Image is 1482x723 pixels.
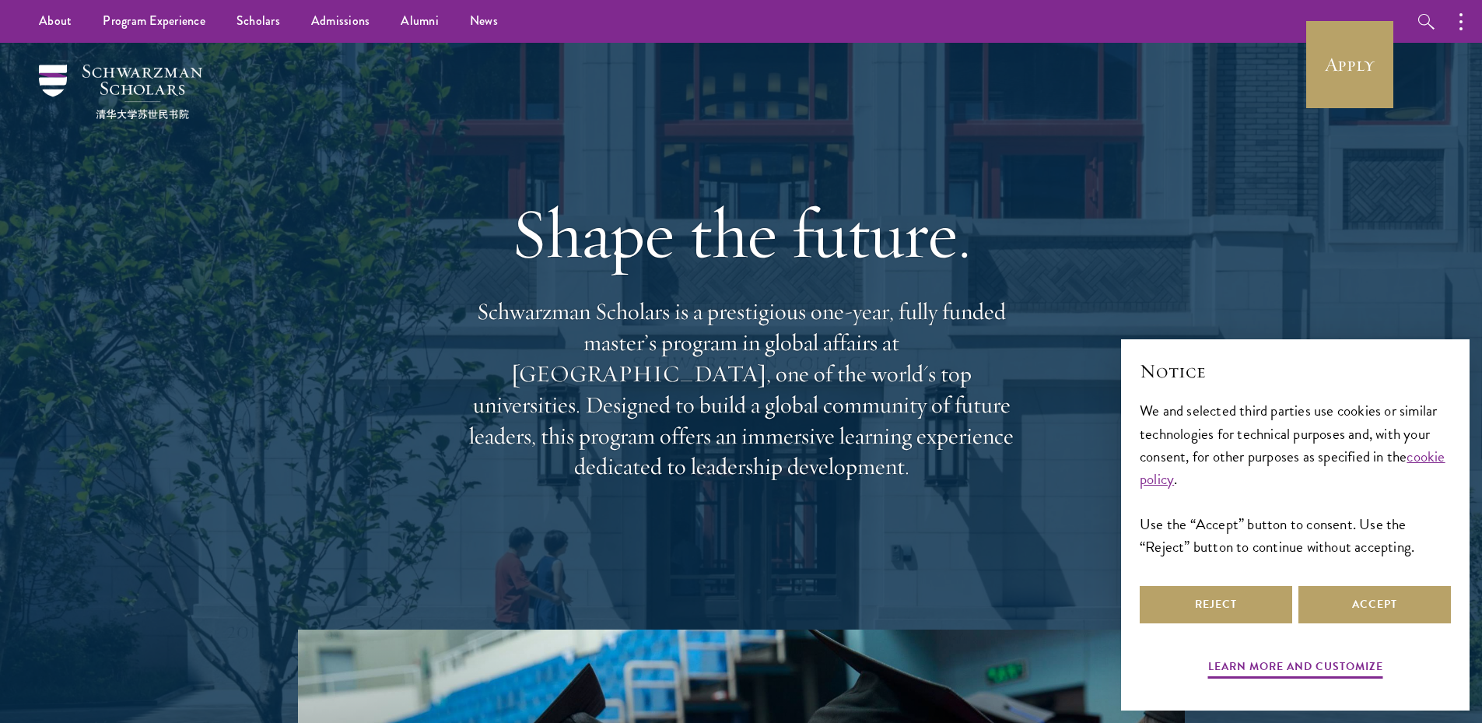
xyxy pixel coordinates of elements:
button: Reject [1140,586,1292,623]
button: Learn more and customize [1208,657,1383,681]
a: cookie policy [1140,445,1445,490]
h1: Shape the future. [461,190,1021,277]
p: Schwarzman Scholars is a prestigious one-year, fully funded master’s program in global affairs at... [461,297,1021,483]
div: We and selected third parties use cookies or similar technologies for technical purposes and, wit... [1140,399,1451,557]
h2: Notice [1140,358,1451,384]
button: Accept [1298,586,1451,623]
img: Schwarzman Scholars [39,65,202,119]
a: Apply [1306,21,1393,108]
